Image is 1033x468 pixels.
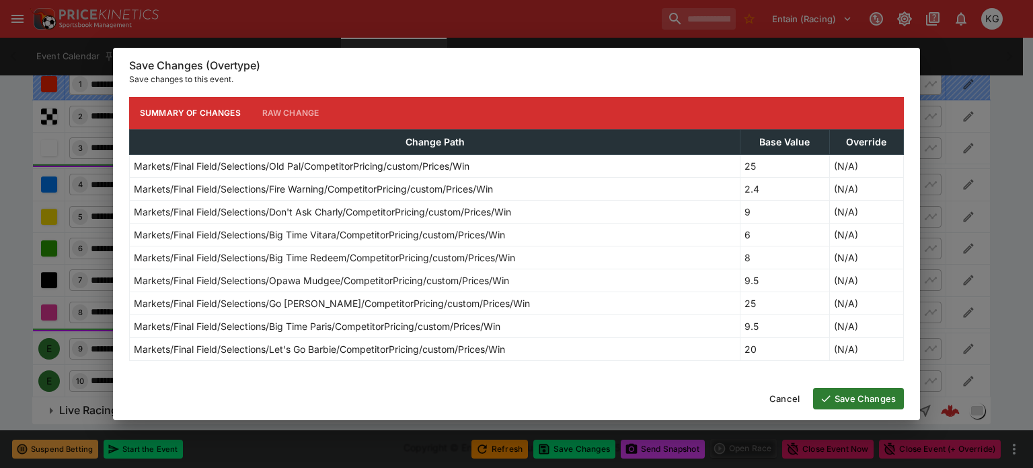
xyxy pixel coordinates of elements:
[740,269,830,292] td: 9.5
[134,182,493,196] p: Markets/Final Field/Selections/Fire Warning/CompetitorPricing/custom/Prices/Win
[740,200,830,223] td: 9
[129,97,252,129] button: Summary of Changes
[134,296,530,310] p: Markets/Final Field/Selections/Go [PERSON_NAME]/CompetitorPricing/custom/Prices/Win
[134,159,469,173] p: Markets/Final Field/Selections/Old Pal/CompetitorPricing/custom/Prices/Win
[252,97,330,129] button: Raw Change
[134,273,509,288] p: Markets/Final Field/Selections/Opawa Mudgee/CompetitorPricing/custom/Prices/Win
[740,177,830,200] td: 2.4
[829,177,903,200] td: (N/A)
[740,314,830,337] td: 9.5
[129,73,904,86] p: Save changes to this event.
[829,337,903,360] td: (N/A)
[130,129,740,154] th: Change Path
[134,342,505,356] p: Markets/Final Field/Selections/Let's Go Barbie/CompetitorPricing/custom/Prices/Win
[740,154,830,177] td: 25
[134,205,511,219] p: Markets/Final Field/Selections/Don't Ask Charly/CompetitorPricing/custom/Prices/Win
[829,292,903,314] td: (N/A)
[761,388,808,409] button: Cancel
[134,319,500,333] p: Markets/Final Field/Selections/Big Time Paris/CompetitorPricing/custom/Prices/Win
[134,228,505,242] p: Markets/Final Field/Selections/Big Time Vitara/CompetitorPricing/custom/Prices/Win
[829,269,903,292] td: (N/A)
[740,292,830,314] td: 25
[740,223,830,246] td: 6
[829,223,903,246] td: (N/A)
[740,129,830,154] th: Base Value
[740,337,830,360] td: 20
[829,154,903,177] td: (N/A)
[829,200,903,223] td: (N/A)
[740,246,830,269] td: 8
[829,129,903,154] th: Override
[813,388,904,409] button: Save Changes
[129,59,904,73] h6: Save Changes (Overtype)
[829,314,903,337] td: (N/A)
[829,246,903,269] td: (N/A)
[134,250,515,265] p: Markets/Final Field/Selections/Big Time Redeem/CompetitorPricing/custom/Prices/Win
